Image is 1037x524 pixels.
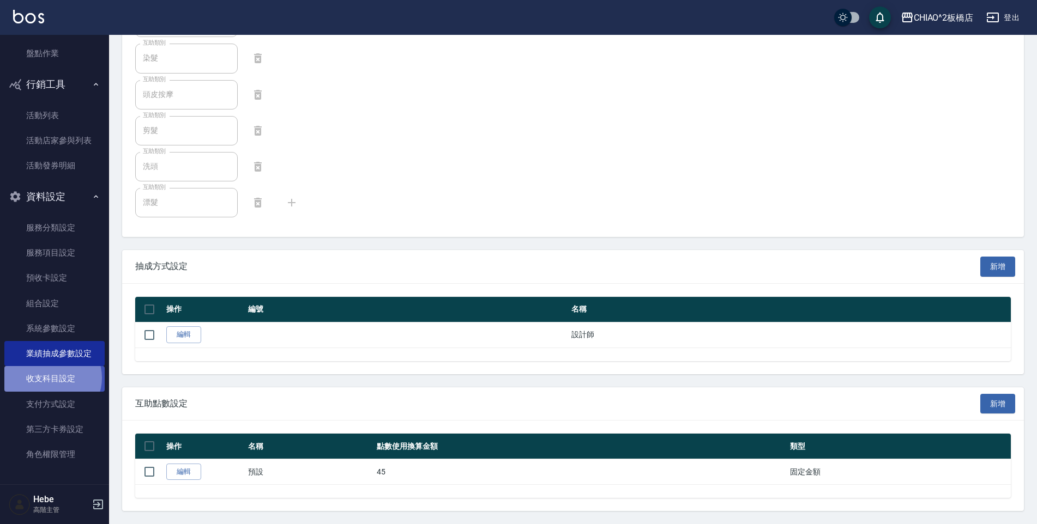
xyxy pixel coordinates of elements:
th: 名稱 [245,434,374,459]
a: 盤點作業 [4,41,105,66]
span: 抽成方式設定 [135,261,980,272]
button: 登出 [982,8,1024,28]
th: 名稱 [569,297,1011,322]
label: 互助類別 [143,111,166,119]
label: 互助類別 [143,39,166,47]
a: 業績抽成參數設定 [4,341,105,366]
button: 資料設定 [4,182,105,211]
label: 互助類別 [143,147,166,155]
div: CHIAO^2板橋店 [914,11,974,25]
button: 行銷工具 [4,70,105,99]
th: 編號 [245,297,569,322]
a: 第三方卡券設定 [4,417,105,442]
button: save [869,7,891,28]
a: 組合設定 [4,291,105,316]
a: 編輯 [166,326,201,343]
th: 操作 [164,434,245,459]
a: 編輯 [166,464,201,480]
span: 互助點數設定 [135,398,980,409]
h5: Hebe [33,494,89,505]
a: 服務項目設定 [4,240,105,265]
th: 類型 [787,434,1011,459]
a: 系統參數設定 [4,316,105,341]
label: 互助類別 [143,75,166,83]
button: CHIAO^2板橋店 [896,7,978,29]
a: 預收卡設定 [4,265,105,290]
a: 活動店家參與列表 [4,128,105,153]
img: Person [9,493,31,515]
p: 高階主管 [33,505,89,515]
td: 45 [374,459,787,485]
a: 新增 [980,394,1015,414]
a: 服務分類設定 [4,215,105,240]
td: 預設 [245,459,374,485]
a: 角色權限管理 [4,442,105,467]
a: 新增 [980,257,1015,277]
label: 互助類別 [143,183,166,191]
a: 活動列表 [4,103,105,128]
a: 支付方式設定 [4,392,105,417]
td: 設計師 [569,322,1011,348]
td: 固定金額 [787,459,1011,485]
th: 操作 [164,297,245,322]
th: 點數使用換算金額 [374,434,787,459]
a: 收支科目設定 [4,366,105,391]
img: Logo [13,10,44,23]
a: 活動發券明細 [4,153,105,178]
